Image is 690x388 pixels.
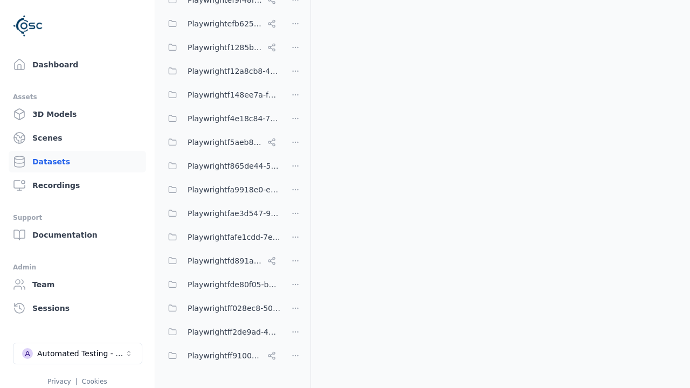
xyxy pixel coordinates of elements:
span: Playwrightfa9918e0-e6c7-48e0-9ade-ec9b0f0d9008 [188,183,280,196]
span: | [75,378,78,385]
a: Cookies [82,378,107,385]
button: Playwrightefb6251a-f72e-4cb7-bc11-185fbdc8734c [162,13,280,34]
span: Playwrightfde80f05-b70d-4104-ad1c-b71865a0eedf [188,278,280,291]
div: Admin [13,261,142,274]
button: Playwrightfd891aa9-817c-4b53-b4a5-239ad8786b13 [162,250,280,272]
button: Playwrightf4e18c84-7c7e-4c28-bfa4-7be69262452c [162,108,280,129]
a: Recordings [9,175,146,196]
div: A [22,348,33,359]
a: 3D Models [9,103,146,125]
button: Playwrightf1285bef-0e1f-4916-a3c2-d80ed4e692e1 [162,37,280,58]
button: Playwrightfae3d547-9354-4b34-ba80-334734bb31d4 [162,203,280,224]
span: Playwrightf865de44-5a3a-4288-a605-65bfd134d238 [188,160,280,172]
a: Scenes [9,127,146,149]
a: Team [9,274,146,295]
button: Playwrightf5aeb831-9105-46b5-9a9b-c943ac435ad3 [162,131,280,153]
span: Playwrightff910033-c297-413c-9627-78f34a067480 [188,349,263,362]
a: Datasets [9,151,146,172]
div: Support [13,211,142,224]
button: Playwrightf12a8cb8-44f5-4bf0-b292-721ddd8e7e42 [162,60,280,82]
span: Playwrightff2de9ad-4338-48c0-bd04-efed0ef8cbf4 [188,325,280,338]
div: Automated Testing - Playwright [37,348,125,359]
button: Playwrightfa9918e0-e6c7-48e0-9ade-ec9b0f0d9008 [162,179,280,200]
a: Privacy [47,378,71,385]
span: Playwrightf1285bef-0e1f-4916-a3c2-d80ed4e692e1 [188,41,263,54]
span: Playwrightf5aeb831-9105-46b5-9a9b-c943ac435ad3 [188,136,263,149]
button: Select a workspace [13,343,142,364]
span: Playwrightfae3d547-9354-4b34-ba80-334734bb31d4 [188,207,280,220]
span: Playwrightf12a8cb8-44f5-4bf0-b292-721ddd8e7e42 [188,65,280,78]
button: Playwrightf148ee7a-f6f0-478b-8659-42bd4a5eac88 [162,84,280,106]
span: Playwrightf4e18c84-7c7e-4c28-bfa4-7be69262452c [188,112,280,125]
a: Dashboard [9,54,146,75]
img: Logo [13,11,43,41]
span: Playwrightff028ec8-50e9-4dd8-81bd-941bca1e104f [188,302,280,315]
span: Playwrightefb6251a-f72e-4cb7-bc11-185fbdc8734c [188,17,263,30]
a: Sessions [9,297,146,319]
span: Playwrightf148ee7a-f6f0-478b-8659-42bd4a5eac88 [188,88,280,101]
div: Assets [13,91,142,103]
button: Playwrightff910033-c297-413c-9627-78f34a067480 [162,345,280,366]
span: Playwrightfafe1cdd-7eb2-4390-bfe1-ed4773ecffac [188,231,280,244]
button: Playwrightfde80f05-b70d-4104-ad1c-b71865a0eedf [162,274,280,295]
button: Playwrightf865de44-5a3a-4288-a605-65bfd134d238 [162,155,280,177]
a: Documentation [9,224,146,246]
span: Playwrightfd891aa9-817c-4b53-b4a5-239ad8786b13 [188,254,263,267]
button: Playwrightfafe1cdd-7eb2-4390-bfe1-ed4773ecffac [162,226,280,248]
button: Playwrightff028ec8-50e9-4dd8-81bd-941bca1e104f [162,297,280,319]
button: Playwrightff2de9ad-4338-48c0-bd04-efed0ef8cbf4 [162,321,280,343]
